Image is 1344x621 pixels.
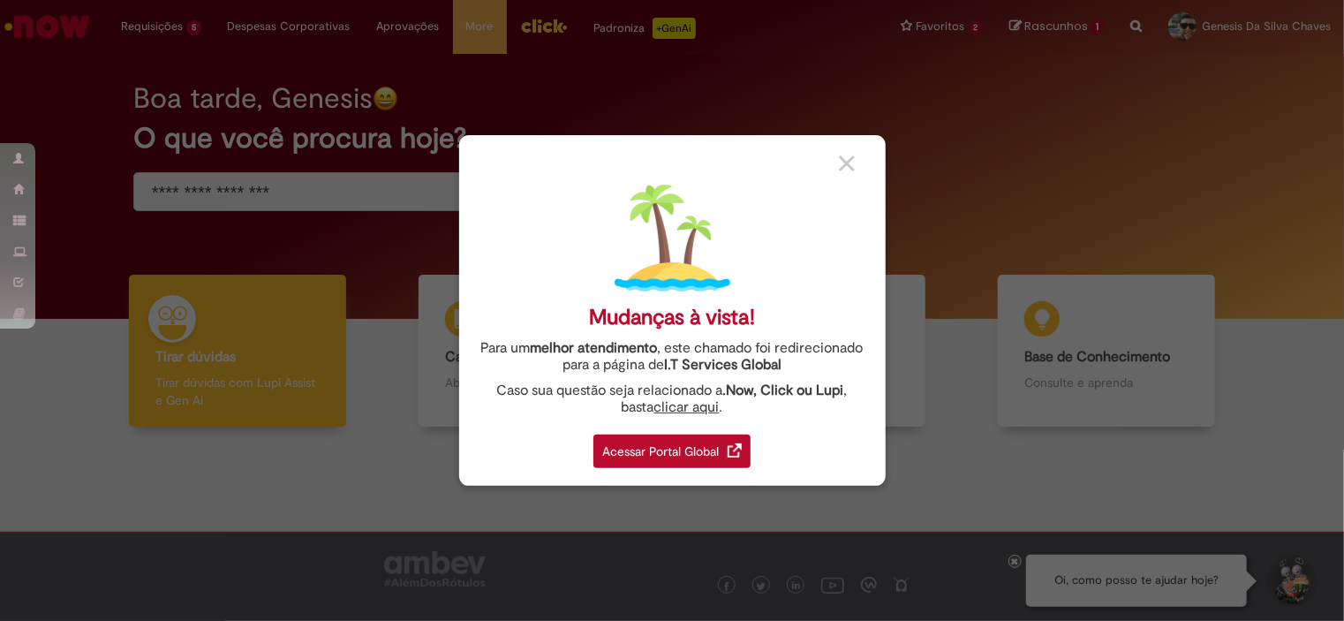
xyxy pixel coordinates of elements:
[593,425,751,468] a: Acessar Portal Global
[589,305,755,330] div: Mudanças à vista!
[654,389,720,416] a: clicar aqui
[472,340,872,374] div: Para um , este chamado foi redirecionado para a página de
[531,339,658,357] strong: melhor atendimento
[723,382,844,399] strong: .Now, Click ou Lupi
[728,443,742,458] img: redirect_link.png
[664,346,781,374] a: I.T Services Global
[593,435,751,468] div: Acessar Portal Global
[615,180,730,296] img: island.png
[472,382,872,416] div: Caso sua questão seja relacionado a , basta .
[839,155,855,171] img: close_button_grey.png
